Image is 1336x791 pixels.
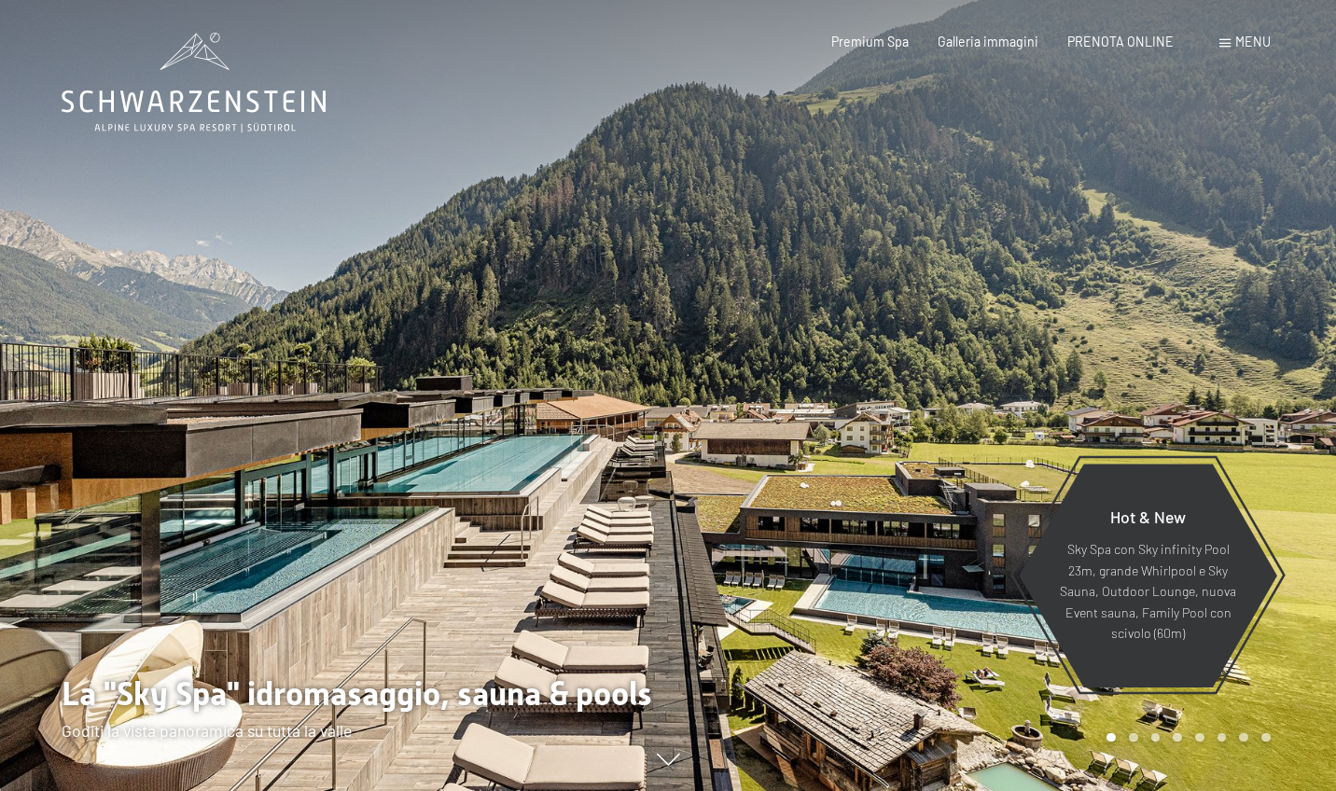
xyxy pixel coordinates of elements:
[1261,733,1271,742] div: Carousel Page 8
[1151,733,1161,742] div: Carousel Page 3
[1059,539,1237,645] p: Sky Spa con Sky infinity Pool 23m, grande Whirlpool e Sky Sauna, Outdoor Lounge, nuova Event saun...
[1235,34,1271,49] span: Menu
[1067,34,1174,49] a: PRENOTA ONLINE
[1100,733,1270,742] div: Carousel Pagination
[1106,733,1116,742] div: Carousel Page 1 (Current Slide)
[1218,733,1227,742] div: Carousel Page 6
[1173,733,1182,742] div: Carousel Page 4
[831,34,909,49] a: Premium Spa
[1239,733,1248,742] div: Carousel Page 7
[938,34,1038,49] a: Galleria immagini
[1110,507,1186,527] span: Hot & New
[1018,463,1278,688] a: Hot & New Sky Spa con Sky infinity Pool 23m, grande Whirlpool e Sky Sauna, Outdoor Lounge, nuova ...
[1129,733,1138,742] div: Carousel Page 2
[1195,733,1204,742] div: Carousel Page 5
